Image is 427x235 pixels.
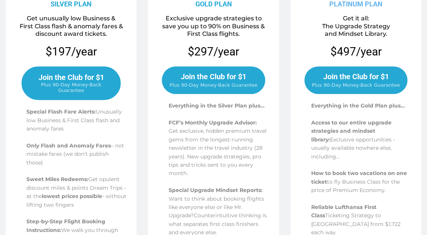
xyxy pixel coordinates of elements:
span: Only Flash and Anomaly Fares [26,142,111,149]
span: and Mindset Library. [324,30,387,37]
p: $197/year [8,44,134,59]
span: Plus 90-Day Money-Back Guarantee [30,82,112,93]
span: Everything in the Silver Plan plus… [169,102,264,109]
span: Plus 90-Day Money-Back Guarantee [312,82,400,88]
span: to fly Business Class for the price of Premium Economy. [311,178,400,194]
span: Step-by-Step Flight Booking Instructions: [26,218,105,233]
span: Unusually low Business & First Class flash and anomaly fares [26,108,122,132]
span: Access to our entire upgrade strategies and mindset library: [311,119,392,143]
span: Special Upgrade Mindset Reports: [169,187,263,194]
span: FCF’s Monthly Upgrade Advisor: [169,119,257,126]
a: Join the Club for $1 Plus 90-Day Money-Back Guarantee [162,66,265,94]
span: lowest prices possible [42,193,102,200]
span: Reliable Lufthansa First Class [311,204,376,219]
span: Everything in the Gold Plan plus… [311,102,405,109]
span: Get unusually low Business & [27,15,115,22]
a: Join the Club for $1 Plus 90-Day Money-Back Guarantee [22,66,121,100]
span: Exclusive upgrade strategies to save you up to 90% on Business & First Class flights. [162,15,265,38]
span: Join the Club for $1 [323,72,389,81]
span: - without lifting two fingers [26,193,126,208]
span: Sweet Miles Redeems: [26,176,88,183]
a: Join the Club for $1 Plus 90-Day Money-Back Guarantee [304,66,407,94]
p: $297/year [188,44,239,59]
span: – not mistake fares (we don’t publish those) [26,142,124,166]
span: First Class flash & anomaly fares & discount award tickets. [20,23,123,38]
span: Get opulent discount miles & points Dream Trips - at the [26,176,126,200]
span: Special Flash Fare Alerts: [26,108,96,115]
p: $497/year [330,44,381,59]
span: Join the Club for $1 [38,73,104,82]
span: Get it all: [343,15,369,22]
span: Exclusive opportunities - usually available nowhere else, including... [311,136,395,160]
span: Plus 90-Day Money-Back Guarantee [169,82,257,88]
span: How to book two vacations on one ticket [311,170,407,185]
span: Get exclusive, hidden premium travel gems from the longest-running newsletter in the travel indus... [169,127,267,177]
span: Join the Club for $1 [181,72,246,81]
span: The Upgrade Strategy [322,23,390,30]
